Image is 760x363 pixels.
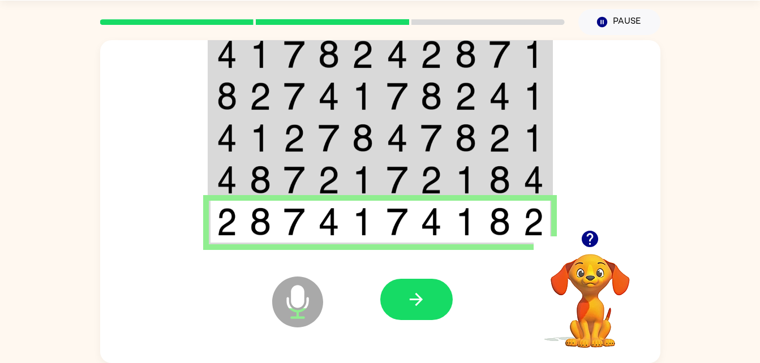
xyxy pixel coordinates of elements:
img: 4 [318,82,340,110]
img: 7 [387,82,408,110]
img: 7 [489,40,510,68]
img: 8 [420,82,442,110]
img: 8 [489,208,510,236]
img: 4 [523,166,544,194]
img: 1 [250,124,271,152]
img: 7 [284,166,305,194]
img: 4 [217,166,237,194]
video: Your browser must support playing .mp4 files to use Literably. Please try using another browser. [534,236,647,349]
img: 4 [387,124,408,152]
button: Pause [578,9,660,35]
img: 2 [284,124,305,152]
img: 4 [217,124,237,152]
img: 8 [455,40,476,68]
img: 4 [318,208,340,236]
img: 4 [217,40,237,68]
img: 1 [352,166,373,194]
img: 1 [523,82,544,110]
img: 4 [420,208,442,236]
img: 7 [387,208,408,236]
img: 1 [523,124,544,152]
img: 7 [387,166,408,194]
img: 7 [318,124,340,152]
img: 1 [523,40,544,68]
img: 4 [489,82,510,110]
img: 1 [352,82,373,110]
img: 8 [250,166,271,194]
img: 8 [455,124,476,152]
img: 8 [217,82,237,110]
img: 8 [318,40,340,68]
img: 4 [387,40,408,68]
img: 2 [352,40,373,68]
img: 2 [250,82,271,110]
img: 1 [352,208,373,236]
img: 2 [523,208,544,236]
img: 2 [420,166,442,194]
img: 7 [284,82,305,110]
img: 2 [489,124,510,152]
img: 1 [455,208,476,236]
img: 8 [489,166,510,194]
img: 2 [420,40,442,68]
img: 7 [420,124,442,152]
img: 2 [217,208,237,236]
img: 8 [352,124,373,152]
img: 2 [455,82,476,110]
img: 7 [284,40,305,68]
img: 1 [250,40,271,68]
img: 8 [250,208,271,236]
img: 1 [455,166,476,194]
img: 7 [284,208,305,236]
img: 2 [318,166,340,194]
